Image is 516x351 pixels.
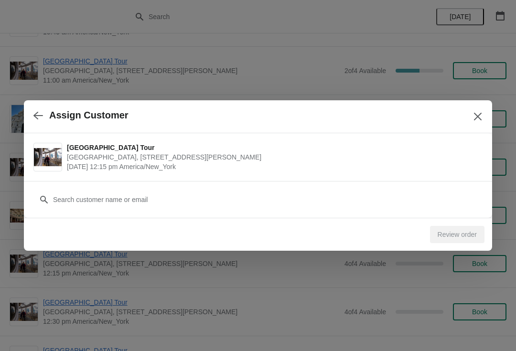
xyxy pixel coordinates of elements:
button: Close [469,108,486,125]
h2: Assign Customer [49,110,129,121]
span: [DATE] 12:15 pm America/New_York [67,162,478,171]
img: City Hall Tower Tour | City Hall Visitor Center, 1400 John F Kennedy Boulevard Suite 121, Philade... [34,148,62,167]
span: [GEOGRAPHIC_DATA], [STREET_ADDRESS][PERSON_NAME] [67,152,478,162]
input: Search customer name or email [53,191,483,208]
span: [GEOGRAPHIC_DATA] Tour [67,143,478,152]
